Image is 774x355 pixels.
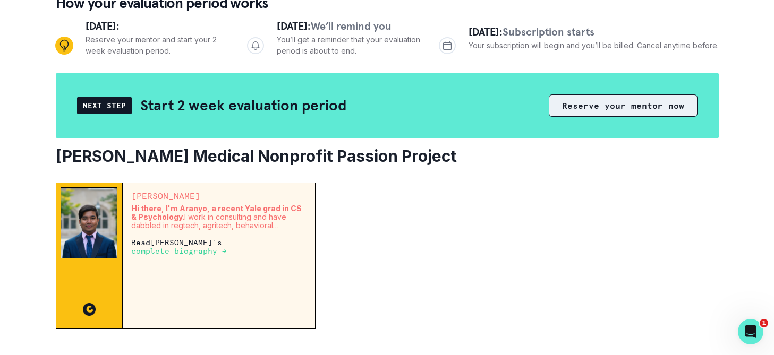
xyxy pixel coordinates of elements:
a: complete biography → [131,246,227,255]
span: We’ll remind you [311,19,392,33]
p: Reserve your mentor and start your 2 week evaluation period. [86,34,231,56]
h2: Start 2 week evaluation period [140,96,346,115]
button: Reserve your mentor now [549,94,698,117]
span: [DATE]: [277,19,311,33]
img: Mentor Image [61,187,118,258]
p: Your subscription will begin and you’ll be billed. Cancel anytime before. [469,40,719,51]
p: You’ll get a reminder that your evaluation period is about to end. [277,34,422,56]
iframe: Intercom live chat [738,319,763,344]
div: Next Step [77,97,132,114]
img: CC image [83,303,96,316]
p: complete biography → [131,247,227,255]
p: Read [PERSON_NAME] 's [131,238,307,255]
span: Subscription starts [503,25,594,39]
strong: Hi there, I'm Aranyo, a recent Yale grad in CS & Psychology. [131,204,302,221]
span: [DATE]: [86,19,120,33]
h2: [PERSON_NAME] Medical Nonprofit Passion Project [56,146,719,166]
div: Progress [56,18,719,73]
span: 1 [760,319,768,327]
span: [DATE]: [469,25,503,39]
p: [PERSON_NAME] [131,192,307,200]
p: I work in consulting and have dabbled in regtech, agritech, behavioral sciences, AI, and finance ... [131,204,307,230]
